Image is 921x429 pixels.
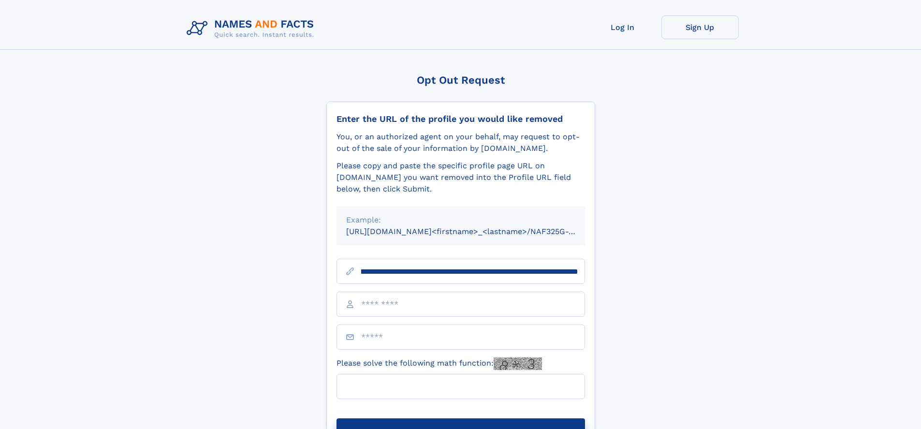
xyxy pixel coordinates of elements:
[336,114,585,124] div: Enter the URL of the profile you would like removed
[326,74,595,86] div: Opt Out Request
[661,15,739,39] a: Sign Up
[336,357,542,370] label: Please solve the following math function:
[346,227,603,236] small: [URL][DOMAIN_NAME]<firstname>_<lastname>/NAF325G-xxxxxxxx
[346,214,575,226] div: Example:
[183,15,322,42] img: Logo Names and Facts
[584,15,661,39] a: Log In
[336,160,585,195] div: Please copy and paste the specific profile page URL on [DOMAIN_NAME] you want removed into the Pr...
[336,131,585,154] div: You, or an authorized agent on your behalf, may request to opt-out of the sale of your informatio...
